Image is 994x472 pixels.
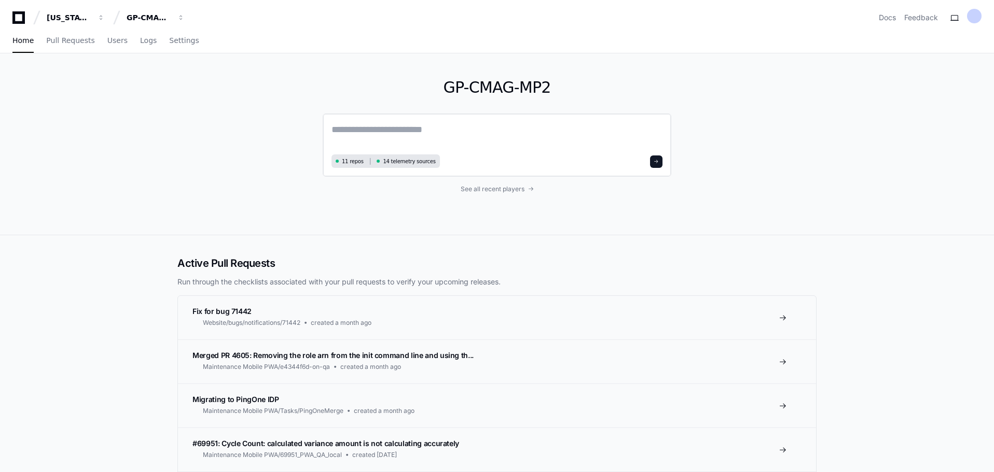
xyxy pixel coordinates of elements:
span: Home [12,37,34,44]
button: GP-CMAG-MP2 [122,8,189,27]
span: Maintenance Mobile PWA/69951_PWA_QA_local [203,451,342,459]
span: Settings [169,37,199,44]
span: Migrating to PingOne IDP [192,395,279,404]
span: Maintenance Mobile PWA/e4344f6d-on-qa [203,363,330,371]
button: [US_STATE] Pacific [43,8,109,27]
span: Merged PR 4605: Removing the role arn from the init command line and using th... [192,351,474,360]
h1: GP-CMAG-MP2 [323,78,671,97]
a: Logs [140,29,157,53]
div: GP-CMAG-MP2 [127,12,171,23]
a: Pull Requests [46,29,94,53]
span: #69951: Cycle Count: calculated variance amount is not calculating accurately [192,439,459,448]
a: Docs [879,12,896,23]
a: Merged PR 4605: Removing the role arn from the init command line and using th...Maintenance Mobil... [178,339,816,383]
span: Pull Requests [46,37,94,44]
span: created a month ago [354,407,415,415]
span: Maintenance Mobile PWA/Tasks/PingOneMerge [203,407,343,415]
button: Feedback [904,12,938,23]
h2: Active Pull Requests [177,256,817,270]
a: Home [12,29,34,53]
span: See all recent players [461,185,524,193]
span: created a month ago [311,319,371,327]
a: Users [107,29,128,53]
span: 14 telemetry sources [383,158,435,165]
span: 11 repos [342,158,364,165]
a: Settings [169,29,199,53]
p: Run through the checklists associated with your pull requests to verify your upcoming releases. [177,277,817,287]
a: Migrating to PingOne IDPMaintenance Mobile PWA/Tasks/PingOneMergecreated a month ago [178,383,816,427]
a: #69951: Cycle Count: calculated variance amount is not calculating accuratelyMaintenance Mobile P... [178,427,816,471]
span: created a month ago [340,363,401,371]
span: Website/bugs/notifications/71442 [203,319,300,327]
div: [US_STATE] Pacific [47,12,91,23]
a: See all recent players [323,185,671,193]
a: Fix for bug 71442Website/bugs/notifications/71442created a month ago [178,296,816,339]
span: Users [107,37,128,44]
span: Fix for bug 71442 [192,307,252,316]
span: Logs [140,37,157,44]
span: created [DATE] [352,451,397,459]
